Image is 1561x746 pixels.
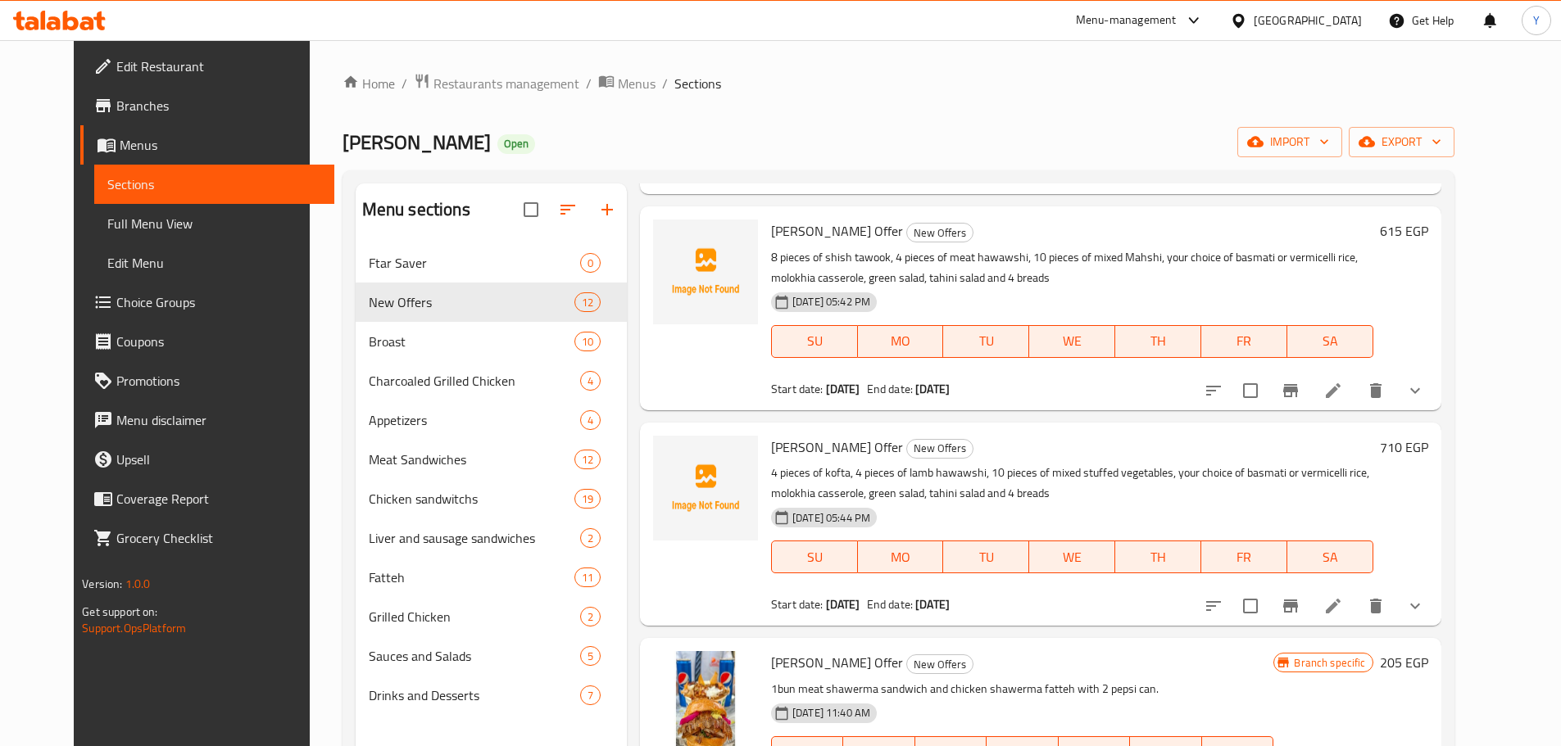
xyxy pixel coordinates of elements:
[1323,596,1343,616] a: Edit menu item
[548,190,588,229] span: Sort sections
[771,650,903,675] span: [PERSON_NAME] Offer
[581,688,600,703] span: 7
[116,332,321,351] span: Coupons
[120,135,321,155] span: Menus
[575,452,600,468] span: 12
[356,597,627,636] div: Grilled Chicken2
[369,489,574,509] span: Chicken sandwitchs
[80,400,334,440] a: Menu disclaimer
[1271,371,1310,410] button: Branch-specific-item
[369,685,580,705] span: Drinks and Desserts
[864,329,937,353] span: MO
[414,73,579,94] a: Restaurants management
[1395,586,1435,626] button: show more
[867,378,913,400] span: End date:
[771,594,824,615] span: Start date:
[581,255,600,271] span: 0
[574,489,601,509] div: items
[778,545,851,569] span: SU
[369,253,580,273] span: Ftar Saver
[950,545,1023,569] span: TU
[1294,545,1367,569] span: SA
[402,74,407,93] li: /
[1356,371,1395,410] button: delete
[771,679,1273,699] p: 1bun meat shawerma sandwich and chicken shawerma fatteh with 2 pepsi can.
[575,570,600,585] span: 11
[1380,219,1428,242] h6: 615 EGP
[1036,329,1109,353] span: WE
[858,540,944,573] button: MO
[369,371,580,391] span: Charcoaled Grilled Chicken
[369,528,580,548] span: Liver and sausage sandwiches
[369,646,580,666] span: Sauces and Salads
[786,294,877,310] span: [DATE] 05:42 PM
[80,86,334,125] a: Branches
[1349,127,1454,157] button: export
[116,57,321,76] span: Edit Restaurant
[1076,11,1177,30] div: Menu-management
[356,636,627,676] div: Sauces and Salads5
[1323,381,1343,400] a: Edit menu item
[107,253,321,273] span: Edit Menu
[907,224,973,242] span: New Offers
[1395,371,1435,410] button: show more
[1405,381,1425,400] svg: Show Choices
[906,654,973,674] div: New Offers
[1294,329,1367,353] span: SA
[1029,540,1115,573] button: WE
[1036,545,1109,569] span: WE
[771,378,824,400] span: Start date:
[356,237,627,721] nav: Menu sections
[1254,11,1362,29] div: [GEOGRAPHIC_DATA]
[82,573,122,595] span: Version:
[356,283,627,322] div: New Offers12
[1362,132,1441,152] span: export
[497,134,535,154] div: Open
[1233,589,1268,623] span: Select to update
[107,174,321,194] span: Sections
[580,607,601,626] div: items
[369,450,574,469] div: Meat Sandwiches
[943,325,1029,358] button: TU
[907,439,973,458] span: New Offers
[867,594,913,615] span: End date:
[581,413,600,428] span: 4
[1271,586,1310,626] button: Branch-specific-item
[125,573,151,595] span: 1.0.0
[82,601,157,622] span: Get support on:
[116,371,321,391] span: Promotions
[356,440,627,479] div: Meat Sandwiches12
[116,528,321,548] span: Grocery Checklist
[1122,329,1195,353] span: TH
[906,223,973,242] div: New Offers
[343,74,395,93] a: Home
[581,373,600,389] span: 4
[575,295,600,310] span: 12
[369,410,580,430] span: Appetizers
[82,617,186,639] a: Support.OpsPlatform
[771,435,903,459] span: [PERSON_NAME] Offer
[598,73,656,94] a: Menus
[1287,655,1372,671] span: Branch specific
[369,607,580,626] span: Grilled Chicken
[586,74,592,93] li: /
[80,440,334,479] a: Upsell
[1380,651,1428,674] h6: 205 EGP
[369,567,574,587] span: Fatteh
[1029,325,1115,358] button: WE
[369,332,574,351] span: Broast
[80,322,334,361] a: Coupons
[514,192,548,227] span: Select all sections
[94,243,334,283] a: Edit Menu
[80,361,334,400] a: Promotions
[786,705,877,721] span: [DATE] 11:40 AM
[1237,127,1342,157] button: import
[588,190,627,229] button: Add section
[1287,540,1373,573] button: SA
[1380,436,1428,459] h6: 710 EGP
[1201,325,1287,358] button: FR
